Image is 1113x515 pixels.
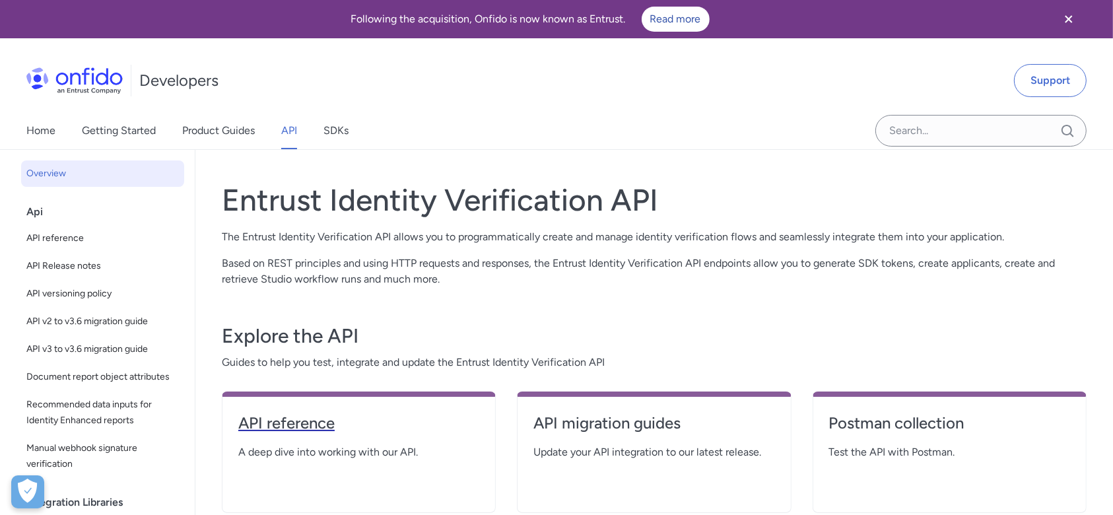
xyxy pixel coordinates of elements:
[533,444,774,460] span: Update your API integration to our latest release.
[26,112,55,149] a: Home
[82,112,156,149] a: Getting Started
[21,225,184,252] a: API reference
[26,369,179,385] span: Document report object attributes
[829,413,1070,444] a: Postman collection
[21,308,184,335] a: API v2 to v3.6 migration guide
[26,67,123,94] img: Onfido Logo
[26,341,179,357] span: API v3 to v3.6 migration guide
[26,440,179,472] span: Manual webhook signature verification
[222,355,1087,370] span: Guides to help you test, integrate and update the Entrust Identity Verification API
[11,475,44,508] div: Cookie Preferences
[1014,64,1087,97] a: Support
[26,230,179,246] span: API reference
[323,112,349,149] a: SDKs
[222,229,1087,245] p: The Entrust Identity Verification API allows you to programmatically create and manage identity v...
[875,115,1087,147] input: Onfido search input field
[238,413,479,444] a: API reference
[21,281,184,307] a: API versioning policy
[16,7,1044,32] div: Following the acquisition, Onfido is now known as Entrust.
[222,256,1087,287] p: Based on REST principles and using HTTP requests and responses, the Entrust Identity Verification...
[21,364,184,390] a: Document report object attributes
[533,413,774,434] h4: API migration guides
[26,199,189,225] div: Api
[829,444,1070,460] span: Test the API with Postman.
[222,323,1087,349] h3: Explore the API
[26,286,179,302] span: API versioning policy
[533,413,774,444] a: API migration guides
[26,314,179,329] span: API v2 to v3.6 migration guide
[222,182,1087,219] h1: Entrust Identity Verification API
[21,336,184,362] a: API v3 to v3.6 migration guide
[21,392,184,434] a: Recommended data inputs for Identity Enhanced reports
[281,112,297,149] a: API
[238,413,479,434] h4: API reference
[829,413,1070,434] h4: Postman collection
[642,7,710,32] a: Read more
[26,397,179,429] span: Recommended data inputs for Identity Enhanced reports
[182,112,255,149] a: Product Guides
[238,444,479,460] span: A deep dive into working with our API.
[21,160,184,187] a: Overview
[21,435,184,477] a: Manual webhook signature verification
[26,166,179,182] span: Overview
[26,258,179,274] span: API Release notes
[1044,3,1093,36] button: Close banner
[1061,11,1077,27] svg: Close banner
[11,475,44,508] button: Open Preferences
[139,70,219,91] h1: Developers
[21,253,184,279] a: API Release notes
